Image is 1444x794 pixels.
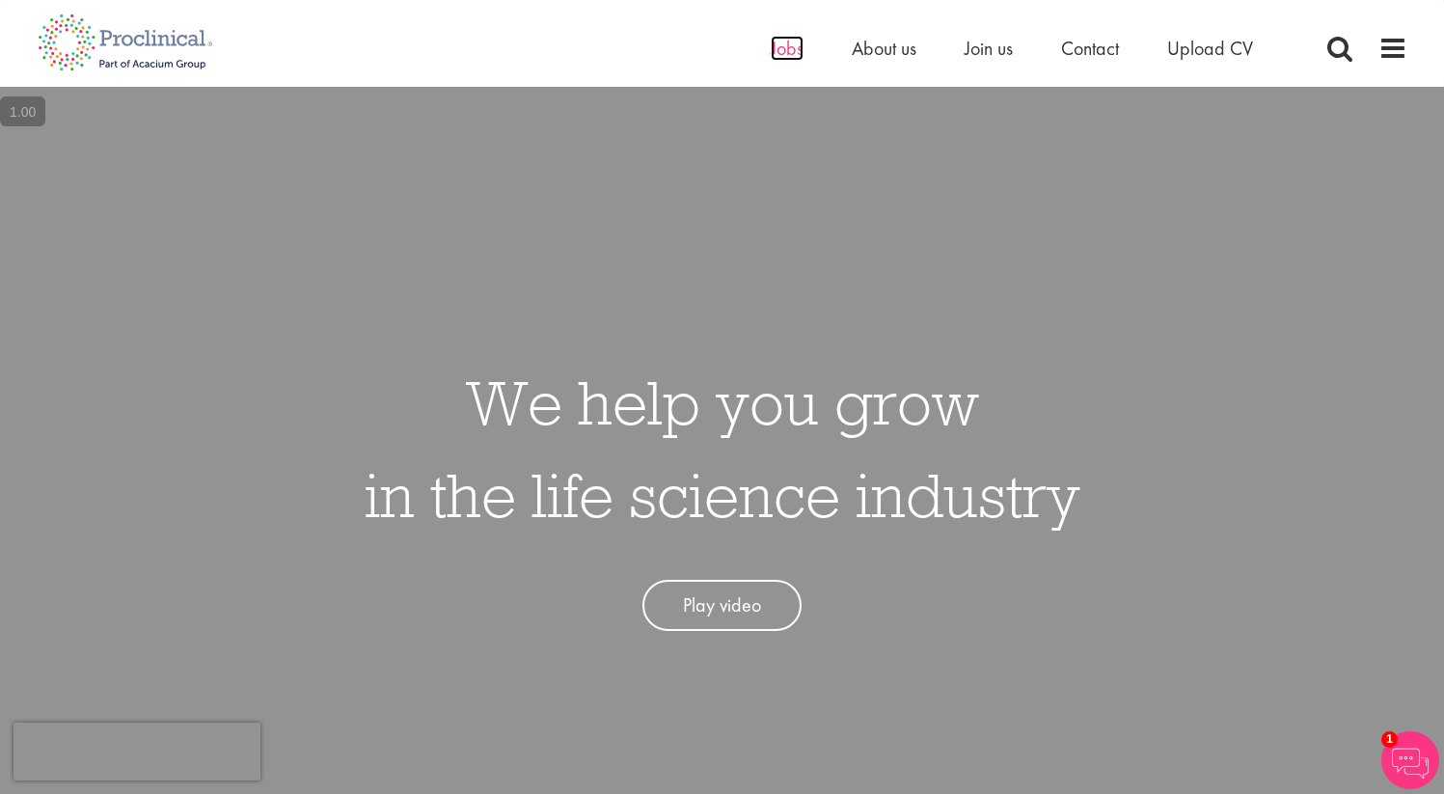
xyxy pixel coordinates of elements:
[642,580,802,631] a: Play video
[852,36,916,61] a: About us
[1167,36,1253,61] a: Upload CV
[771,36,804,61] a: Jobs
[1061,36,1119,61] a: Contact
[1381,731,1439,789] img: Chatbot
[1381,731,1398,748] span: 1
[365,356,1080,541] h1: We help you grow in the life science industry
[965,36,1013,61] a: Join us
